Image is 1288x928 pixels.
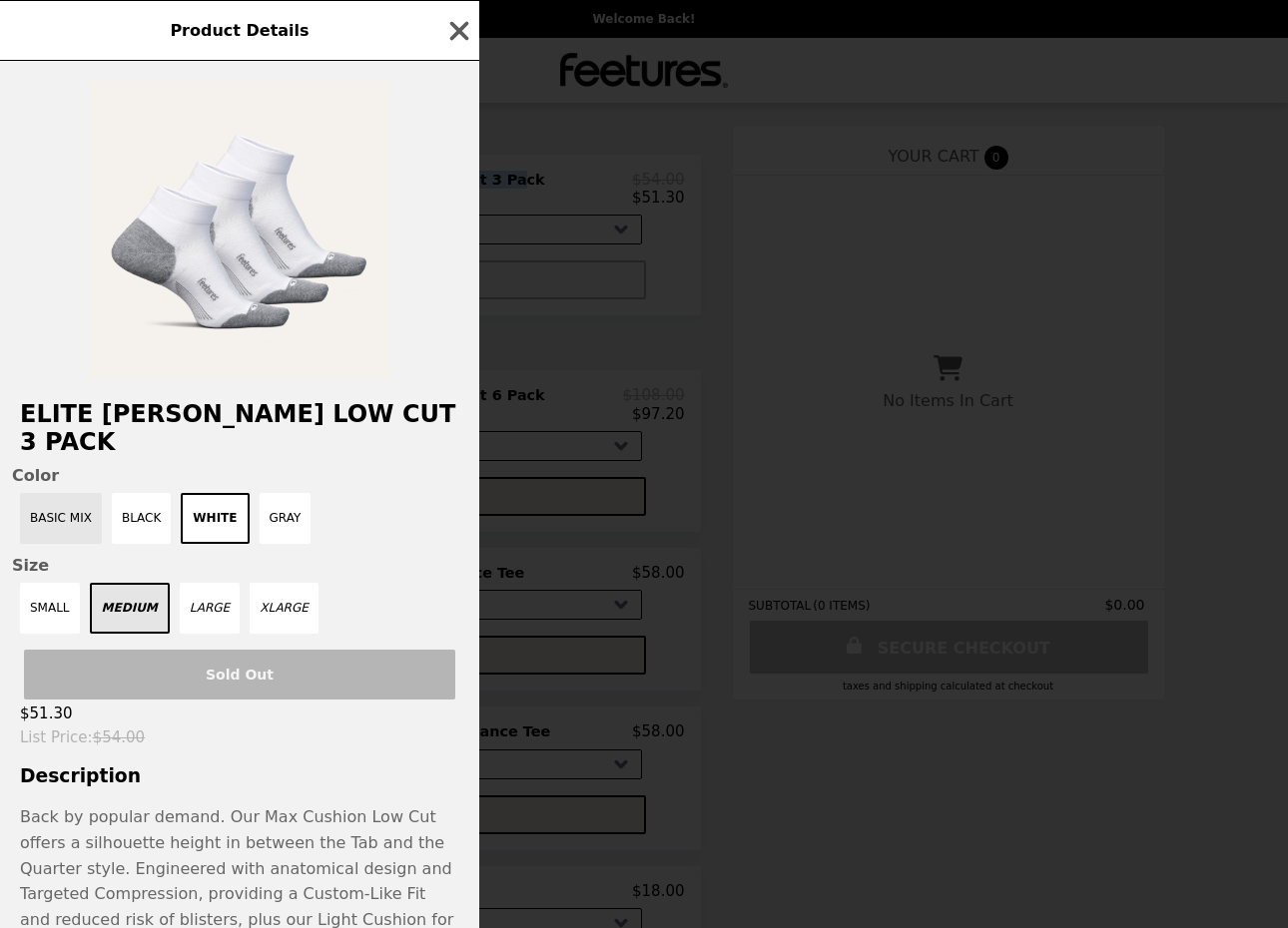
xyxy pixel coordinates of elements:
[180,583,240,634] button: LARGE
[20,583,80,634] button: SMALL
[90,81,389,380] img: White / MEDIUM
[12,466,467,485] span: Color
[181,493,249,544] button: White
[112,493,171,544] button: Black
[93,728,146,746] span: $54.00
[12,556,467,575] span: Size
[260,493,312,544] button: Gray
[250,583,319,634] button: XLARGE
[170,21,309,40] span: Product Details
[20,493,102,544] button: Basic Mix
